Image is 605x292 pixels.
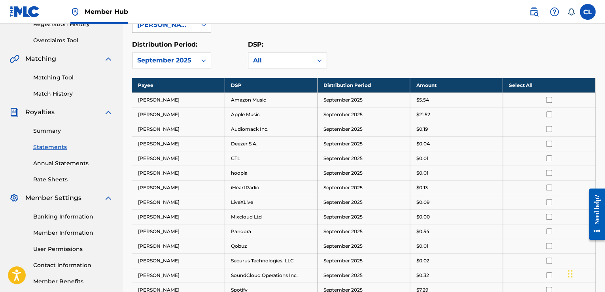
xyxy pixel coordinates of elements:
td: [PERSON_NAME] [132,92,225,107]
label: Distribution Period: [132,41,197,48]
a: Public Search [526,4,542,20]
a: Statements [33,143,113,151]
div: [PERSON_NAME] [137,20,192,30]
td: [PERSON_NAME] [132,166,225,180]
label: DSP: [248,41,263,48]
div: All [253,56,308,65]
td: Pandora [225,224,317,239]
td: Amazon Music [225,92,317,107]
div: User Menu [580,4,596,20]
td: SoundCloud Operations Inc. [225,268,317,283]
div: Notifications [567,8,575,16]
p: $5.54 [416,96,429,104]
img: expand [104,54,113,64]
td: Deezer S.A. [225,136,317,151]
a: User Permissions [33,245,113,253]
img: MLC Logo [9,6,40,17]
div: September 2025 [137,56,192,65]
td: September 2025 [318,195,410,209]
td: iHeartRadio [225,180,317,195]
td: September 2025 [318,253,410,268]
td: [PERSON_NAME] [132,151,225,166]
p: $0.32 [416,272,429,279]
td: Mixcloud Ltd [225,209,317,224]
p: $0.00 [416,213,429,220]
a: Member Information [33,229,113,237]
a: Member Benefits [33,277,113,286]
iframe: Resource Center [583,183,605,246]
span: Member Settings [25,193,81,203]
a: Overclaims Tool [33,36,113,45]
th: Amount [410,78,503,92]
td: [PERSON_NAME] [132,136,225,151]
a: Banking Information [33,213,113,221]
td: September 2025 [318,239,410,253]
a: Summary [33,127,113,135]
img: expand [104,193,113,203]
p: $0.09 [416,199,429,206]
div: Help [546,4,562,20]
p: $0.02 [416,257,429,264]
td: September 2025 [318,209,410,224]
iframe: Chat Widget [565,254,605,292]
span: Member Hub [85,7,128,16]
a: Matching Tool [33,73,113,82]
td: [PERSON_NAME] [132,268,225,283]
td: September 2025 [318,107,410,122]
td: September 2025 [318,224,410,239]
td: Securus Technologies, LLC [225,253,317,268]
span: Royalties [25,107,55,117]
p: $0.13 [416,184,427,191]
td: September 2025 [318,122,410,136]
td: September 2025 [318,136,410,151]
td: September 2025 [318,268,410,283]
td: September 2025 [318,166,410,180]
td: [PERSON_NAME] [132,195,225,209]
p: $0.54 [416,228,429,235]
a: Registration History [33,20,113,28]
th: DSP [225,78,317,92]
p: $0.04 [416,140,429,147]
td: [PERSON_NAME] [132,253,225,268]
td: Qobuz [225,239,317,253]
td: [PERSON_NAME] [132,239,225,253]
img: search [529,7,539,17]
td: [PERSON_NAME] [132,180,225,195]
span: Matching [25,54,56,64]
p: $0.01 [416,155,428,162]
td: GTL [225,151,317,166]
img: Top Rightsholder [70,7,80,17]
img: help [550,7,559,17]
td: hoopla [225,166,317,180]
a: Annual Statements [33,159,113,168]
p: $0.01 [416,170,428,177]
th: Distribution Period [318,78,410,92]
td: Apple Music [225,107,317,122]
td: September 2025 [318,180,410,195]
a: Contact Information [33,261,113,269]
td: September 2025 [318,151,410,166]
p: $0.19 [416,126,427,133]
p: $0.01 [416,243,428,250]
img: Matching [9,54,19,64]
td: September 2025 [318,92,410,107]
th: Select All [503,78,595,92]
a: Match History [33,90,113,98]
td: [PERSON_NAME] [132,107,225,122]
div: Drag [568,262,573,286]
a: Rate Sheets [33,175,113,184]
td: [PERSON_NAME] [132,224,225,239]
img: Royalties [9,107,19,117]
td: LiveXLive [225,195,317,209]
th: Payee [132,78,225,92]
img: expand [104,107,113,117]
img: Member Settings [9,193,19,203]
td: [PERSON_NAME] [132,122,225,136]
td: Audiomack Inc. [225,122,317,136]
p: $21.52 [416,111,430,118]
td: [PERSON_NAME] [132,209,225,224]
